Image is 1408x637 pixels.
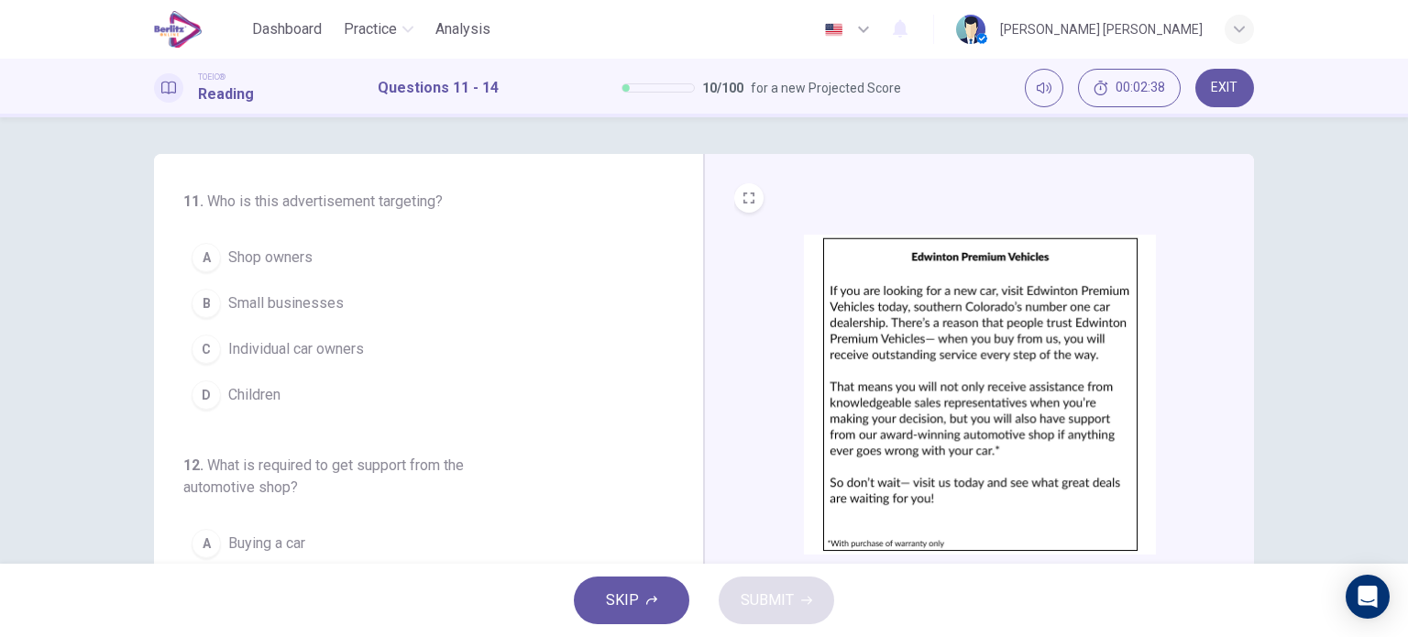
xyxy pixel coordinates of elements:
[192,529,221,558] div: A
[228,292,344,314] span: Small businesses
[926,558,1034,584] button: CLICK TO ZOOM
[428,13,498,46] button: Analysis
[1116,81,1165,95] span: 00:02:38
[192,380,221,410] div: D
[702,77,743,99] span: 10 / 100
[435,18,490,40] span: Analysis
[183,456,203,474] span: 12 .
[183,326,652,372] button: CIndividual car owners
[1078,69,1181,107] div: Hide
[228,247,313,269] span: Shop owners
[1346,575,1390,619] div: Open Intercom Messenger
[198,83,254,105] h1: Reading
[344,18,397,40] span: Practice
[228,338,364,360] span: Individual car owners
[192,289,221,318] div: B
[183,456,464,496] span: What is required to get support from the automotive shop?
[751,77,901,99] span: for a new Projected Score
[822,23,845,37] img: en
[734,183,764,213] button: EXPAND
[606,588,639,613] span: SKIP
[198,71,225,83] span: TOEIC®
[207,192,443,210] span: Who is this advertisement targeting?
[1025,69,1063,107] div: Mute
[192,243,221,272] div: A
[183,235,652,280] button: AShop owners
[183,280,652,326] button: BSmall businesses
[228,533,305,555] span: Buying a car
[956,15,985,44] img: Profile picture
[804,235,1156,555] img: undefined
[228,384,280,406] span: Children
[183,192,203,210] span: 11 .
[154,11,203,48] img: EduSynch logo
[252,18,322,40] span: Dashboard
[183,521,652,566] button: ABuying a car
[1211,81,1237,95] span: EXIT
[1078,69,1181,107] button: 00:02:38
[336,13,421,46] button: Practice
[245,13,329,46] button: Dashboard
[1000,18,1203,40] div: [PERSON_NAME] [PERSON_NAME]
[1195,69,1254,107] button: EXIT
[574,577,689,624] button: SKIP
[183,372,652,418] button: DChildren
[154,11,245,48] a: EduSynch logo
[378,77,499,99] h1: Questions 11 - 14
[192,335,221,364] div: C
